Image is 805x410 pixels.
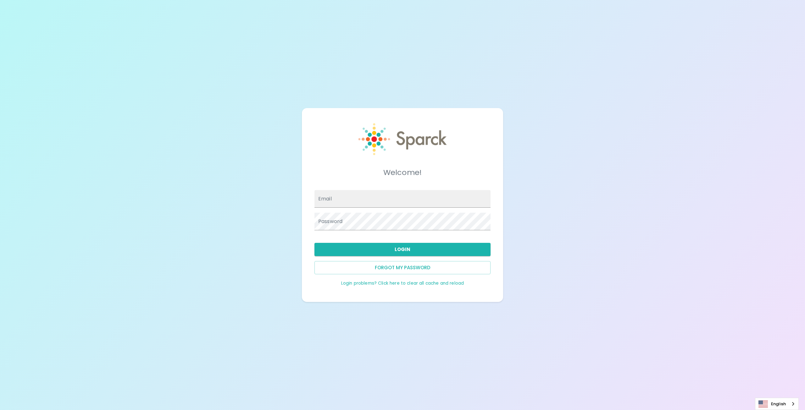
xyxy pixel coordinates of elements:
button: Login [314,243,491,256]
h5: Welcome! [314,167,491,178]
img: Sparck logo [358,123,447,155]
button: Forgot my password [314,261,491,274]
aside: Language selected: English [755,398,799,410]
a: English [755,398,798,410]
a: Login problems? Click here to clear all cache and reload [341,280,464,286]
div: Language [755,398,799,410]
